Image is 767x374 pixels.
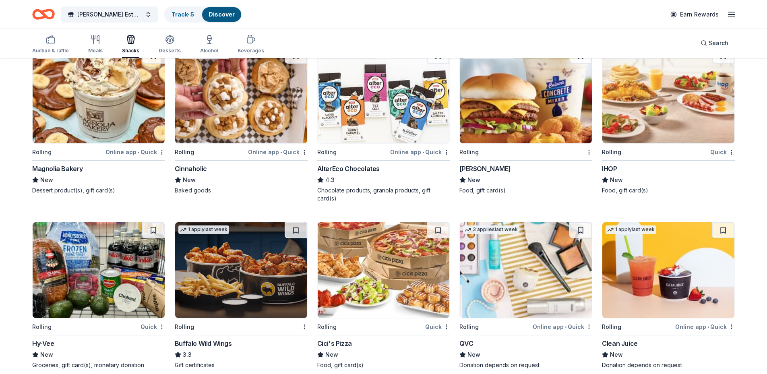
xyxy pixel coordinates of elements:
[317,147,337,157] div: Rolling
[33,222,165,318] img: Image for Hy-Vee
[32,339,54,348] div: Hy-Vee
[183,175,196,185] span: New
[175,361,308,369] div: Gift certificates
[175,322,194,332] div: Rolling
[318,48,450,143] img: Image for AlterEco Chocolates
[183,350,192,360] span: 3.3
[122,48,139,54] div: Snacks
[602,164,617,174] div: IHOP
[248,147,308,157] div: Online app Quick
[317,339,352,348] div: Cici's Pizza
[459,361,592,369] div: Donation depends on request
[565,324,566,330] span: •
[317,222,450,369] a: Image for Cici's PizzaRollingQuickCici's PizzaNewFood, gift card(s)
[317,322,337,332] div: Rolling
[317,361,450,369] div: Food, gift card(s)
[460,48,592,143] img: Image for Culver's
[175,222,307,318] img: Image for Buffalo Wild Wings
[33,48,165,143] img: Image for Magnolia Bakery
[141,322,165,332] div: Quick
[175,186,308,194] div: Baked goods
[175,339,232,348] div: Buffalo Wild Wings
[602,339,638,348] div: Clean Juice
[610,350,623,360] span: New
[32,186,165,194] div: Dessert product(s), gift card(s)
[40,350,53,360] span: New
[238,48,264,54] div: Beverages
[422,149,424,155] span: •
[459,164,511,174] div: [PERSON_NAME]
[317,47,450,202] a: Image for AlterEco Chocolates5 applieslast weekRollingOnline app•QuickAlterEco Chocolates4.3Choco...
[602,222,735,369] a: Image for Clean Juice1 applylast weekRollingOnline app•QuickClean JuiceNewDonation depends on req...
[32,147,52,157] div: Rolling
[32,322,52,332] div: Rolling
[606,225,656,234] div: 1 apply last week
[675,322,735,332] div: Online app Quick
[459,322,479,332] div: Rolling
[709,38,728,48] span: Search
[122,31,139,58] button: Snacks
[32,164,83,174] div: Magnolia Bakery
[88,48,103,54] div: Meals
[159,31,181,58] button: Desserts
[694,35,735,51] button: Search
[325,175,335,185] span: 4.3
[459,222,592,369] a: Image for QVC3 applieslast weekRollingOnline app•QuickQVCNewDonation depends on request
[200,48,218,54] div: Alcohol
[175,48,307,143] img: Image for Cinnaholic
[602,361,735,369] div: Donation depends on request
[32,48,69,54] div: Auction & raffle
[175,47,308,194] a: Image for Cinnaholic1 applylast weekRollingOnline app•QuickCinnaholicNewBaked goods
[32,47,165,194] a: Image for Magnolia BakeryLocalRollingOnline app•QuickMagnolia BakeryNewDessert product(s), gift c...
[317,186,450,202] div: Chocolate products, granola products, gift card(s)
[88,31,103,58] button: Meals
[707,324,709,330] span: •
[178,225,229,234] div: 1 apply last week
[425,322,450,332] div: Quick
[172,11,194,18] a: Track· 5
[40,175,53,185] span: New
[105,147,165,157] div: Online app Quick
[280,149,282,155] span: •
[32,31,69,58] button: Auction & raffle
[602,186,735,194] div: Food, gift card(s)
[710,147,735,157] div: Quick
[463,225,519,234] div: 3 applies last week
[666,7,724,22] a: Earn Rewards
[602,48,734,143] img: Image for IHOP
[238,31,264,58] button: Beverages
[32,222,165,369] a: Image for Hy-VeeRollingQuickHy-VeeNewGroceries, gift card(s), monetary donation
[610,175,623,185] span: New
[459,186,592,194] div: Food, gift card(s)
[32,361,165,369] div: Groceries, gift card(s), monetary donation
[77,10,142,19] span: [PERSON_NAME] Estates Truck Convoy
[32,5,55,24] a: Home
[602,222,734,318] img: Image for Clean Juice
[175,164,207,174] div: Cinnaholic
[467,175,480,185] span: New
[175,222,308,369] a: Image for Buffalo Wild Wings1 applylast weekRollingBuffalo Wild Wings3.3Gift certificates
[175,147,194,157] div: Rolling
[460,222,592,318] img: Image for QVC
[390,147,450,157] div: Online app Quick
[602,147,621,157] div: Rolling
[459,339,473,348] div: QVC
[61,6,158,23] button: [PERSON_NAME] Estates Truck Convoy
[138,149,139,155] span: •
[164,6,242,23] button: Track· 5Discover
[159,48,181,54] div: Desserts
[200,31,218,58] button: Alcohol
[209,11,235,18] a: Discover
[459,47,592,194] a: Image for Culver's 1 applylast weekRolling[PERSON_NAME]NewFood, gift card(s)
[602,322,621,332] div: Rolling
[318,222,450,318] img: Image for Cici's Pizza
[533,322,592,332] div: Online app Quick
[317,164,380,174] div: AlterEco Chocolates
[325,350,338,360] span: New
[467,350,480,360] span: New
[602,47,735,194] a: Image for IHOP1 applylast weekRollingQuickIHOPNewFood, gift card(s)
[459,147,479,157] div: Rolling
